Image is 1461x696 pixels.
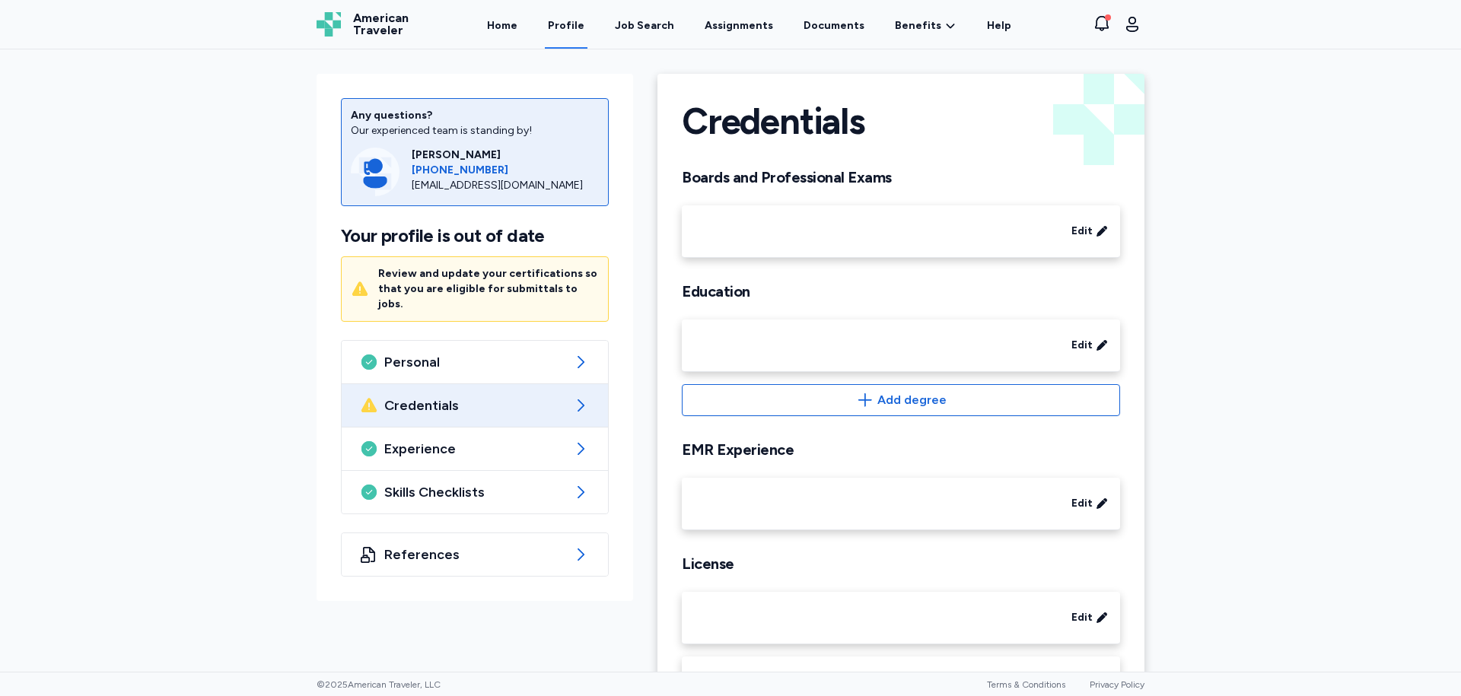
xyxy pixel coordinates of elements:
div: Edit [682,478,1120,530]
div: Edit [682,319,1120,372]
button: Add degree [682,384,1120,416]
div: [PERSON_NAME] [412,148,599,163]
h2: Boards and Professional Exams [682,168,1120,187]
span: Skills Checklists [384,483,565,501]
div: [EMAIL_ADDRESS][DOMAIN_NAME] [412,178,599,193]
img: Consultant [351,148,399,196]
span: Edit [1071,224,1093,239]
span: Edit [1071,338,1093,353]
span: Edit [1071,496,1093,511]
div: Review and update your certifications so that you are eligible for submittals to jobs. [378,266,599,312]
h1: Credentials [682,98,864,144]
span: Credentials [384,396,565,415]
span: Add degree [877,391,947,409]
a: [PHONE_NUMBER] [412,163,599,178]
span: Experience [384,440,565,458]
span: Benefits [895,18,941,33]
span: Personal [384,353,565,371]
h1: Your profile is out of date [341,224,609,247]
h2: Education [682,282,1120,301]
a: Privacy Policy [1090,679,1144,690]
h2: License [682,555,1120,574]
div: Job Search [615,18,674,33]
img: Logo [317,12,341,37]
h2: EMR Experience [682,440,1120,459]
div: Edit [682,205,1120,258]
span: American Traveler [353,12,409,37]
a: Benefits [895,18,956,33]
a: Terms & Conditions [987,679,1065,690]
div: Any questions? [351,108,599,123]
span: Edit [1071,610,1093,625]
div: Our experienced team is standing by! [351,123,599,138]
span: © 2025 American Traveler, LLC [317,679,441,691]
span: References [384,545,565,564]
a: Profile [545,2,587,49]
div: Edit [682,592,1120,644]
